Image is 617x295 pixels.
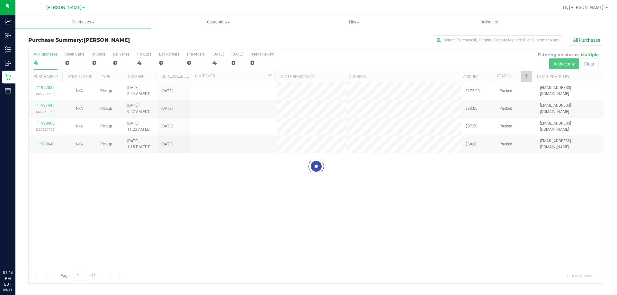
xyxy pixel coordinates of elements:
[563,5,605,10] span: Hi, [PERSON_NAME]!
[5,19,11,25] inline-svg: Analytics
[5,46,11,53] inline-svg: Inventory
[6,244,26,263] iframe: Resource center
[151,15,286,29] a: Customers
[15,19,151,25] span: Purchases
[434,35,562,45] input: Search Purchase ID, Original ID, State Registry ID or Customer Name...
[3,270,13,287] p: 01:24 PM EDT
[286,19,421,25] span: Tills
[151,19,286,25] span: Customers
[28,37,220,43] h3: Purchase Summary:
[5,60,11,66] inline-svg: Outbound
[3,287,13,292] p: 09/24
[46,5,82,10] span: [PERSON_NAME]
[5,74,11,80] inline-svg: Retail
[472,19,507,25] span: Deliveries
[286,15,421,29] a: Tills
[15,15,151,29] a: Purchases
[5,88,11,94] inline-svg: Reports
[569,35,604,46] button: All Purchases
[5,32,11,39] inline-svg: Inbound
[84,37,130,43] span: [PERSON_NAME]
[422,15,557,29] a: Deliveries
